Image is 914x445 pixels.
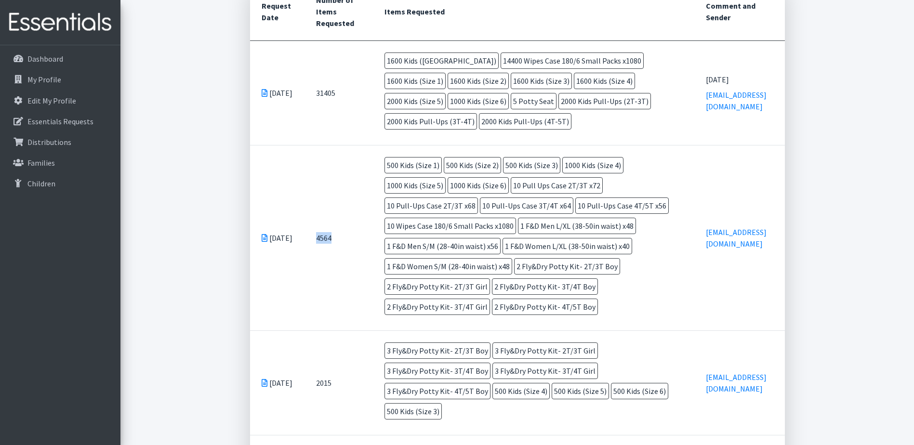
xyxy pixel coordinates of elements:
span: 1 F&D Men S/M (28-40in waist) x56 [384,238,501,254]
p: Essentials Requests [27,117,93,126]
a: Children [4,174,117,193]
span: 2 Fly&Dry Potty Kit- 2T/3T Boy [514,258,620,275]
span: 3 Fly&Dry Potty Kit- 2T/3T Girl [492,342,598,359]
a: My Profile [4,70,117,89]
span: 10 Pull-Ups Case 2T/3T x68 [384,197,478,214]
span: 500 Kids (Size 3) [503,157,560,173]
td: [DATE] [250,145,305,330]
span: 2 Fly&Dry Potty Kit- 3T/4T Girl [384,299,490,315]
a: Dashboard [4,49,117,68]
span: 14400 Wipes Case 180/6 Small Packs x1080 [501,52,644,69]
span: 2000 Kids Pull-Ups (4T-5T) [479,113,571,130]
a: [EMAIL_ADDRESS][DOMAIN_NAME] [706,90,767,111]
span: 2000 Kids (Size 5) [384,93,446,109]
span: 1600 Kids (Size 1) [384,73,446,89]
span: 1000 Kids (Size 4) [562,157,623,173]
span: 1000 Kids (Size 6) [448,177,509,194]
span: 2 Fly&Dry Potty Kit- 4T/5T Boy [492,299,598,315]
span: 1600 Kids (Size 3) [511,73,572,89]
span: 500 Kids (Size 1) [384,157,442,173]
div: [DATE] [706,74,773,85]
span: 2 Fly&Dry Potty Kit- 3T/4T Boy [492,278,598,295]
span: 1000 Kids (Size 5) [384,177,446,194]
td: 31405 [305,40,373,145]
span: 2000 Kids Pull-Ups (3T-4T) [384,113,477,130]
a: Essentials Requests [4,112,117,131]
span: 10 Pull Ups Case 2T/3T x72 [511,177,603,194]
td: [DATE] [250,40,305,145]
p: Distributions [27,137,71,147]
span: 1 F&D Women L/XL (38-50in waist) x40 [503,238,632,254]
p: My Profile [27,75,61,84]
span: 500 Kids (Size 4) [492,383,550,399]
span: 3 Fly&Dry Potty Kit- 3T/4T Boy [384,363,490,379]
span: 3 Fly&Dry Potty Kit- 2T/3T Boy [384,342,490,359]
span: 1 F&D Men L/XL (38-50in waist) x48 [518,218,636,234]
p: Edit My Profile [27,96,76,105]
span: 10 Pull-Ups Case 4T/5T x56 [575,197,669,214]
td: [DATE] [250,330,305,435]
span: 500 Kids (Size 3) [384,403,442,419]
a: [EMAIL_ADDRESS][DOMAIN_NAME] [706,372,767,393]
p: Children [27,179,55,188]
a: Edit My Profile [4,91,117,110]
a: [EMAIL_ADDRESS][DOMAIN_NAME] [706,227,767,249]
span: 3 Fly&Dry Potty Kit- 3T/4T Girl [492,363,598,379]
span: 2 Fly&Dry Potty Kit- 2T/3T Girl [384,278,490,295]
span: 1600 Kids ([GEOGRAPHIC_DATA]) [384,52,499,69]
span: 500 Kids (Size 6) [611,383,668,399]
td: 2015 [305,330,373,435]
span: 1 F&D Women S/M (28-40in waist) x48 [384,258,512,275]
span: 10 Wipes Case 180/6 Small Packs x1080 [384,218,516,234]
span: 2000 Kids Pull-Ups (2T-3T) [558,93,651,109]
p: Families [27,158,55,168]
p: Dashboard [27,54,63,64]
span: 500 Kids (Size 5) [552,383,609,399]
span: 1000 Kids (Size 6) [448,93,509,109]
a: Distributions [4,132,117,152]
span: 10 Pull-Ups Case 3T/4T x64 [480,197,573,214]
span: 5 Potty Seat [511,93,556,109]
span: 500 Kids (Size 2) [444,157,501,173]
td: 4564 [305,145,373,330]
span: 1600 Kids (Size 4) [574,73,635,89]
span: 3 Fly&Dry Potty Kit- 4T/5T Boy [384,383,490,399]
span: 1600 Kids (Size 2) [448,73,509,89]
img: HumanEssentials [4,6,117,39]
a: Families [4,153,117,172]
